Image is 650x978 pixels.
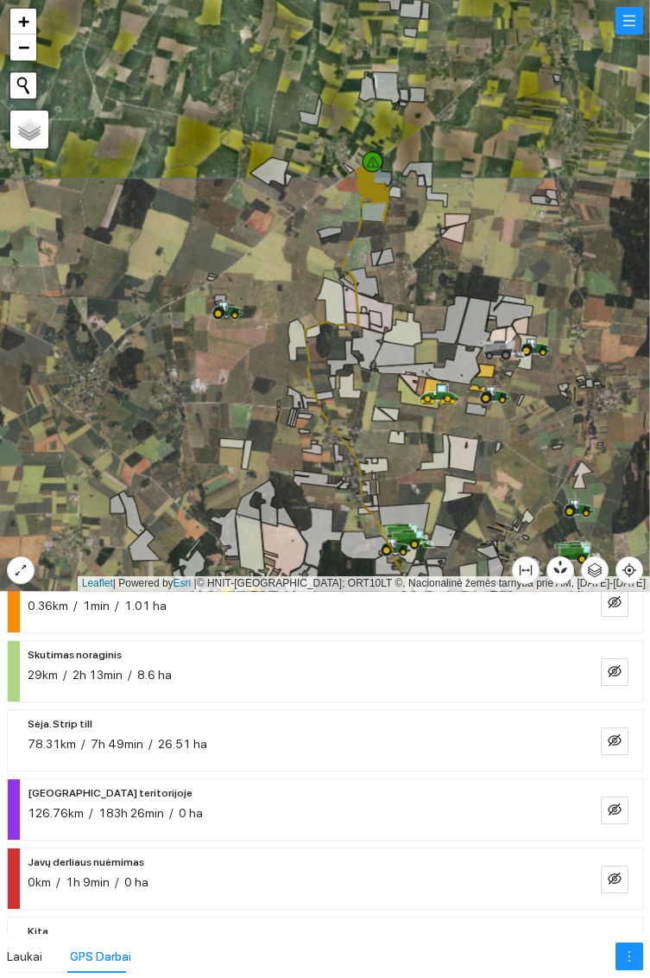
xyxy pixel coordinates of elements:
[616,563,642,577] span: aim
[512,556,540,584] button: column-width
[128,668,132,682] span: /
[73,668,123,682] span: 2h 13min
[91,737,143,751] span: 7h 49min
[28,806,84,820] span: 126.76km
[601,797,628,824] button: eye-invisible
[601,589,628,617] button: eye-invisible
[194,577,197,589] span: |
[115,599,119,613] span: /
[7,947,42,966] div: Laukai
[28,921,48,942] span: Kita
[7,556,35,584] button: expand-alt
[10,73,36,98] button: Initiate a new search
[169,806,174,820] span: /
[28,668,58,682] span: 29km
[115,875,119,889] span: /
[28,875,51,889] span: 0km
[56,875,60,889] span: /
[10,111,48,149] a: Layers
[18,10,29,32] span: +
[601,658,628,686] button: eye-invisible
[608,595,622,612] span: eye-invisible
[10,35,36,60] a: Zoom out
[608,872,622,888] span: eye-invisible
[148,737,153,751] span: /
[98,806,164,820] span: 183h 26min
[83,599,110,613] span: 1min
[78,576,650,591] div: | Powered by © HNIT-[GEOGRAPHIC_DATA]; ORT10LT ©, Nacionalinė žemės tarnyba prie AM, [DATE]-[DATE]
[28,645,122,665] span: Skutimas noraginis
[137,668,172,682] span: 8.6 ha
[18,36,29,58] span: −
[28,737,76,751] span: 78.31km
[28,783,192,803] span: [GEOGRAPHIC_DATA] teritorijoje
[81,737,85,751] span: /
[89,806,93,820] span: /
[158,737,207,751] span: 26.51 ha
[615,943,643,970] button: more
[73,599,78,613] span: /
[608,664,622,681] span: eye-invisible
[608,803,622,819] span: eye-invisible
[179,806,203,820] span: 0 ha
[63,668,67,682] span: /
[601,727,628,755] button: eye-invisible
[615,556,643,584] button: aim
[124,875,148,889] span: 0 ha
[616,949,642,963] span: more
[124,599,167,613] span: 1.01 ha
[615,7,643,35] button: menu
[601,866,628,893] button: eye-invisible
[28,852,144,873] span: Javų derliaus nuėmimas
[28,714,92,734] span: Sėja. Strip till
[608,733,622,750] span: eye-invisible
[28,599,68,613] span: 0.36km
[70,947,131,966] div: GPS Darbai
[66,875,110,889] span: 1h 9min
[8,563,34,577] span: expand-alt
[10,9,36,35] a: Zoom in
[82,577,113,589] a: Leaflet
[513,563,539,577] span: column-width
[174,577,192,589] a: Esri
